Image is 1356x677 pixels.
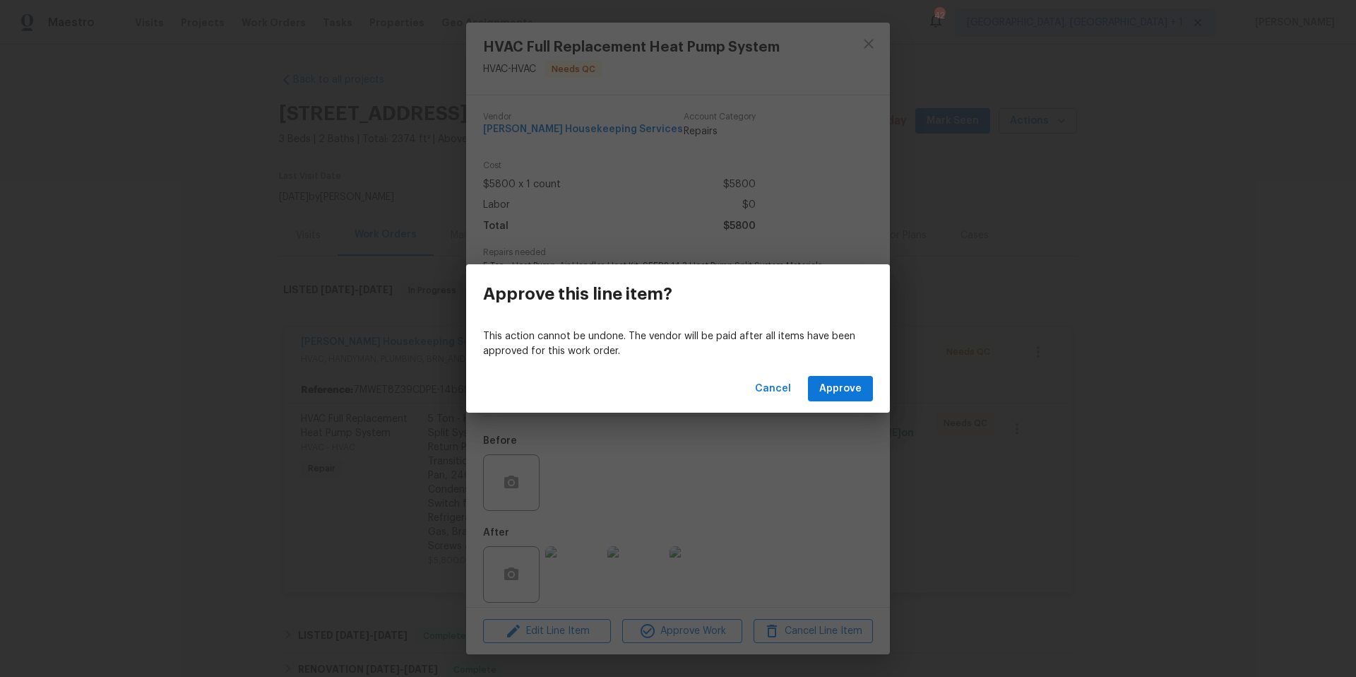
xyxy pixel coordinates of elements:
span: Cancel [755,380,791,398]
span: Approve [819,380,862,398]
button: Cancel [749,376,797,402]
button: Approve [808,376,873,402]
p: This action cannot be undone. The vendor will be paid after all items have been approved for this... [483,329,873,359]
h3: Approve this line item? [483,284,672,304]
